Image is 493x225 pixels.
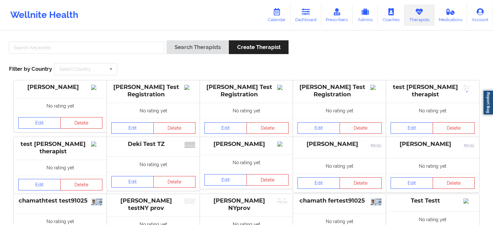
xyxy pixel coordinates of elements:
div: [PERSON_NAME] [298,141,382,148]
div: Select Country [59,67,91,71]
button: Create Therapist [229,40,288,54]
div: [PERSON_NAME] [18,84,102,91]
img: 81b7ea35-b2a6-4573-a824-ac5499773fcd_idcard_placeholder_copy_10.png [370,141,382,150]
a: Edit [391,122,433,134]
img: d9358f8a-bc06-445f-8268-d2f9f4327403_uk-id-card-for-over-18s-2025.png [370,198,382,205]
div: No rating yet [14,160,107,175]
img: Image%2Fplaceholer-image.png [277,85,289,90]
a: Prescribers [321,4,353,26]
button: Delete [60,179,103,190]
a: Therapists [404,4,434,26]
a: Edit [204,122,247,134]
img: 564b8a7f-efd8-48f2-9adc-717abd411814_image_(5).png [463,85,475,94]
div: No rating yet [200,103,293,118]
div: chamathtest test91025 [18,197,102,205]
button: Delete [340,177,382,189]
button: Delete [153,176,196,188]
button: Delete [153,122,196,134]
a: Edit [111,122,154,134]
button: Delete [340,122,382,134]
a: Edit [298,177,340,189]
div: [PERSON_NAME] NYprov [204,197,289,212]
div: No rating yet [293,103,386,118]
div: No rating yet [293,158,386,174]
a: Edit [111,176,154,188]
img: Image%2Fplaceholer-image.png [91,141,102,147]
div: [PERSON_NAME] [391,141,475,148]
div: [PERSON_NAME] Test Registration [298,84,382,98]
div: test [PERSON_NAME] therapist [18,141,102,155]
button: Delete [246,174,289,186]
span: Filter by Country [9,66,52,72]
div: test [PERSON_NAME] therapist [391,84,475,98]
div: [PERSON_NAME] [204,141,289,148]
div: Test Testt [391,197,475,205]
a: Edit [298,122,340,134]
div: No rating yet [386,103,479,118]
div: No rating yet [200,155,293,170]
button: Delete [433,122,475,134]
a: Admins [353,4,378,26]
img: Image%2Fplaceholer-image.png [370,85,382,90]
img: 214764b5-c7fe-4ebc-ac69-e516a4c25416_image_(1).png [184,198,195,204]
a: Report Bug [483,90,493,115]
div: [PERSON_NAME] Test Registration [204,84,289,98]
input: Search Keywords [9,42,164,54]
button: Delete [433,177,475,189]
img: Image%2Fplaceholer-image.png [91,85,102,90]
a: Edit [204,174,247,186]
img: e8ad23b2-1b28-4728-a100-93694f26d162_uk-id-card-for-over-18s-2025.png [91,198,102,205]
a: Edit [18,179,61,190]
div: Deki Test TZ [111,141,195,148]
div: No rating yet [14,98,107,114]
div: [PERSON_NAME] testNY prov [111,197,195,212]
a: Coaches [378,4,404,26]
img: 3ff83e34-c3ec-4a7f-9647-be416485ede4_idcard_placeholder_copy_10.png [463,141,475,150]
div: chamath fertest91025 [298,197,382,205]
img: Image%2Fplaceholer-image.png [277,141,289,147]
img: Image%2Fplaceholer-image.png [184,85,195,90]
a: Account [467,4,493,26]
img: 6f5676ba-824e-4499-a3b8-608fa7d0dfe4_image.png [184,141,195,149]
button: Delete [246,122,289,134]
a: Edit [18,117,61,129]
a: Edit [391,177,433,189]
img: Image%2Fplaceholer-image.png [463,198,475,204]
img: 4551ef21-f6eb-4fc8-ba4a-d4c31f9a2c9e_image_(11).png [277,198,289,204]
div: No rating yet [386,158,479,174]
a: Dashboard [290,4,321,26]
div: [PERSON_NAME] Test Registration [111,84,195,98]
button: Search Therapists [167,40,229,54]
a: Medications [434,4,467,26]
div: No rating yet [107,103,200,118]
button: Delete [60,117,103,129]
div: No rating yet [107,157,200,172]
a: Calendar [263,4,290,26]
